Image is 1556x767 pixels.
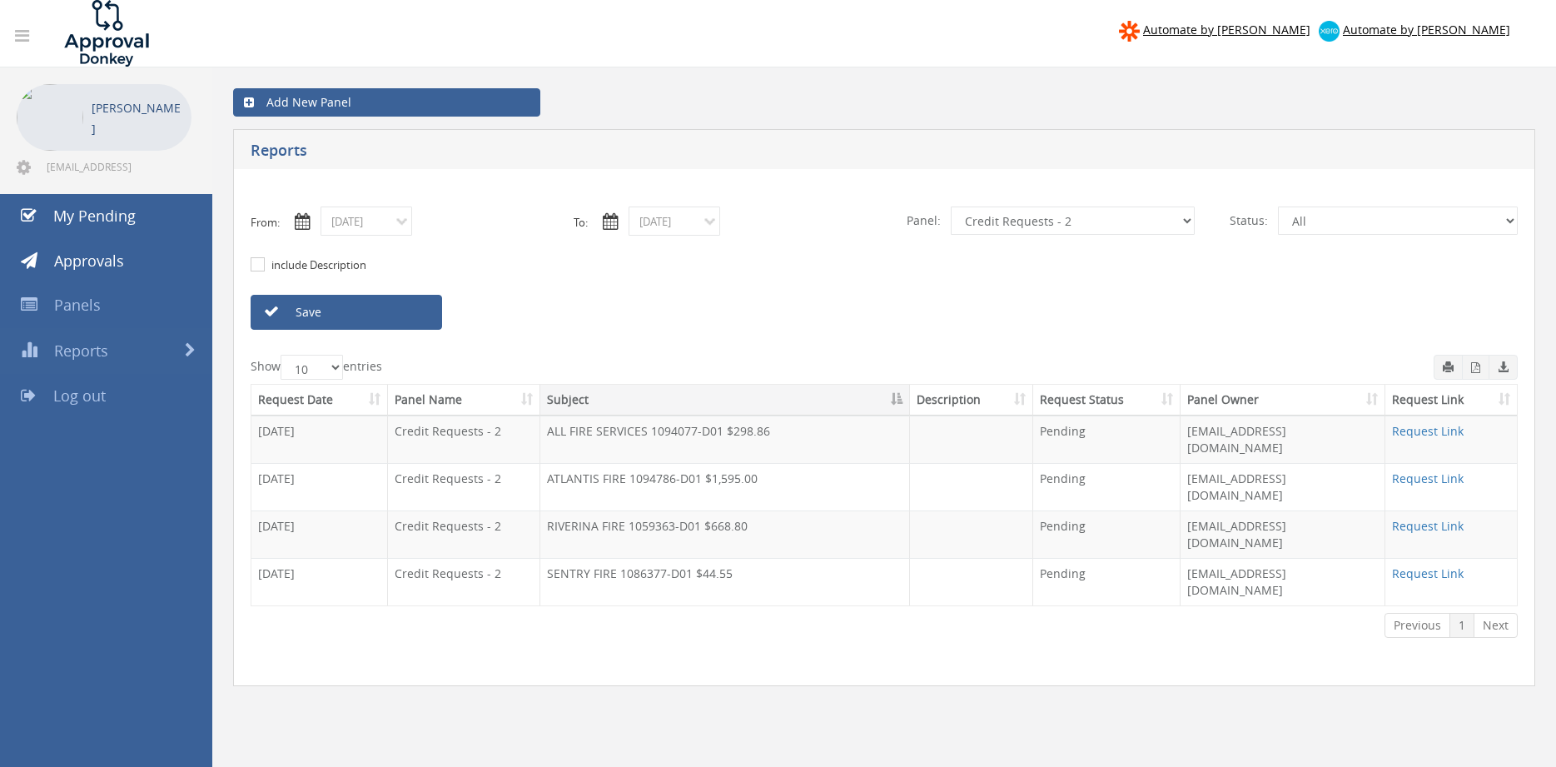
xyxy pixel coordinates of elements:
[1474,613,1518,638] a: Next
[540,416,910,463] td: ALL FIRE SERVICES 1094077-D01 $298.86
[267,257,366,274] label: include Description
[1392,423,1464,439] a: Request Link
[92,97,183,139] p: [PERSON_NAME]
[1033,463,1181,511] td: Pending
[574,215,588,231] label: To:
[540,511,910,558] td: RIVERINA FIRE 1059363-D01 $668.80
[54,251,124,271] span: Approvals
[251,215,280,231] label: From:
[281,355,343,380] select: Showentries
[1181,463,1385,511] td: [EMAIL_ADDRESS][DOMAIN_NAME]
[1143,22,1310,37] span: Automate by [PERSON_NAME]
[1181,511,1385,558] td: [EMAIL_ADDRESS][DOMAIN_NAME]
[233,88,540,117] a: Add New Panel
[1392,471,1464,486] a: Request Link
[1033,558,1181,605] td: Pending
[388,463,540,511] td: Credit Requests - 2
[910,385,1033,416] th: Description: activate to sort column ascending
[53,386,106,406] span: Log out
[54,295,101,315] span: Panels
[1033,511,1181,558] td: Pending
[897,207,951,235] span: Panel:
[1385,385,1517,416] th: Request Link: activate to sort column ascending
[540,385,910,416] th: Subject: activate to sort column descending
[1449,613,1474,638] a: 1
[53,206,136,226] span: My Pending
[251,463,388,511] td: [DATE]
[1033,416,1181,463] td: Pending
[1181,385,1385,416] th: Panel Owner: activate to sort column ascending
[54,341,108,361] span: Reports
[1384,613,1450,638] a: Previous
[1392,518,1464,534] a: Request Link
[1392,565,1464,581] a: Request Link
[388,558,540,605] td: Credit Requests - 2
[388,511,540,558] td: Credit Requests - 2
[388,416,540,463] td: Credit Requests - 2
[540,463,910,511] td: ATLANTIS FIRE 1094786-D01 $1,595.00
[1181,416,1385,463] td: [EMAIL_ADDRESS][DOMAIN_NAME]
[1033,385,1181,416] th: Request Status: activate to sort column ascending
[251,142,1141,163] h5: Reports
[251,558,388,605] td: [DATE]
[1319,21,1340,42] img: xero-logo.png
[1220,207,1278,235] span: Status:
[251,295,442,330] a: Save
[47,160,188,173] span: [EMAIL_ADDRESS][DOMAIN_NAME]
[251,355,382,380] label: Show entries
[251,416,388,463] td: [DATE]
[1119,21,1140,42] img: zapier-logomark.png
[540,558,910,605] td: SENTRY FIRE 1086377-D01 $44.55
[251,511,388,558] td: [DATE]
[388,385,540,416] th: Panel Name: activate to sort column ascending
[251,385,388,416] th: Request Date: activate to sort column ascending
[1343,22,1510,37] span: Automate by [PERSON_NAME]
[1181,558,1385,605] td: [EMAIL_ADDRESS][DOMAIN_NAME]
